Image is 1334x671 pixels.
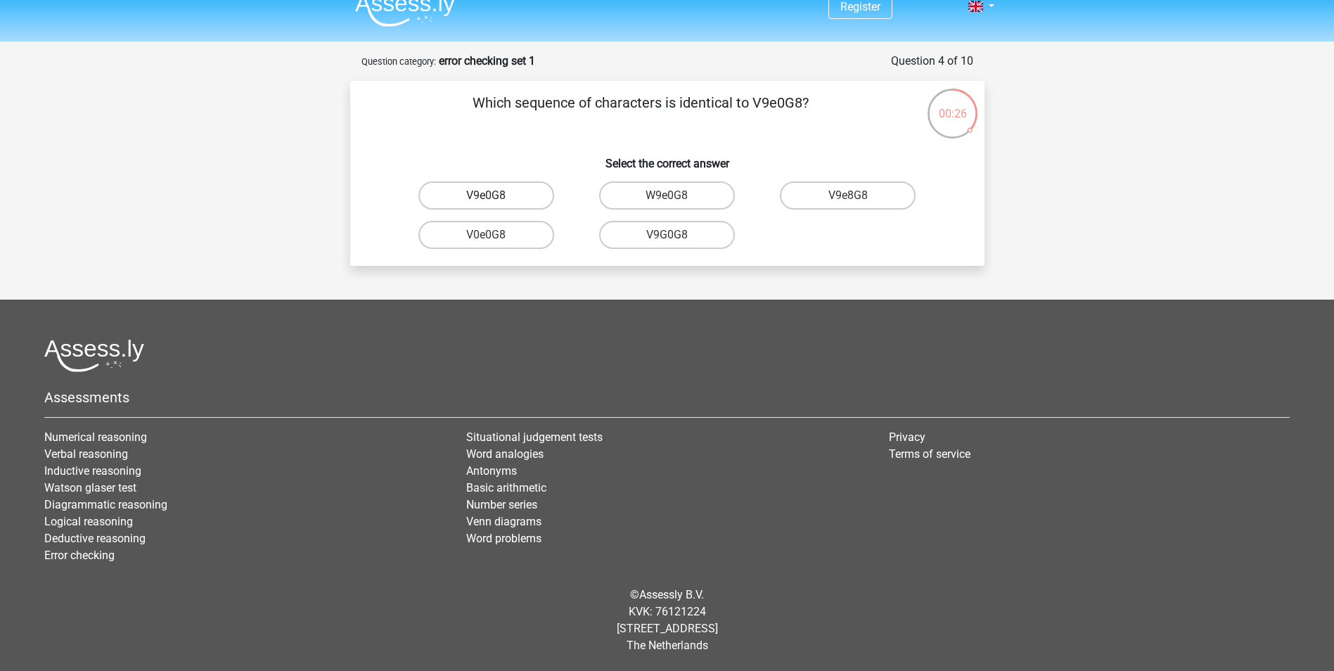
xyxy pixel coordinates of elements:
[44,549,115,562] a: Error checking
[373,92,909,134] p: Which sequence of characters is identical to V9e0G8?
[466,464,517,478] a: Antonyms
[418,221,554,249] label: V0e0G8
[891,53,973,70] div: Question 4 of 10
[466,532,541,545] a: Word problems
[361,56,436,67] small: Question category:
[44,481,136,494] a: Watson glaser test
[44,515,133,528] a: Logical reasoning
[889,430,925,444] a: Privacy
[44,430,147,444] a: Numerical reasoning
[439,54,535,68] strong: error checking set 1
[926,87,979,122] div: 00:26
[599,181,735,210] label: W9e0G8
[44,464,141,478] a: Inductive reasoning
[373,146,962,170] h6: Select the correct answer
[639,588,704,601] a: Assessly B.V.
[599,221,735,249] label: V9G0G8
[44,532,146,545] a: Deductive reasoning
[466,447,544,461] a: Word analogies
[780,181,916,210] label: V9e8G8
[466,515,541,528] a: Venn diagrams
[44,498,167,511] a: Diagrammatic reasoning
[466,481,546,494] a: Basic arithmetic
[44,339,144,372] img: Assessly logo
[889,447,970,461] a: Terms of service
[466,430,603,444] a: Situational judgement tests
[418,181,554,210] label: V9e0G8
[466,498,537,511] a: Number series
[44,447,128,461] a: Verbal reasoning
[44,389,1290,406] h5: Assessments
[34,575,1300,665] div: © KVK: 76121224 [STREET_ADDRESS] The Netherlands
